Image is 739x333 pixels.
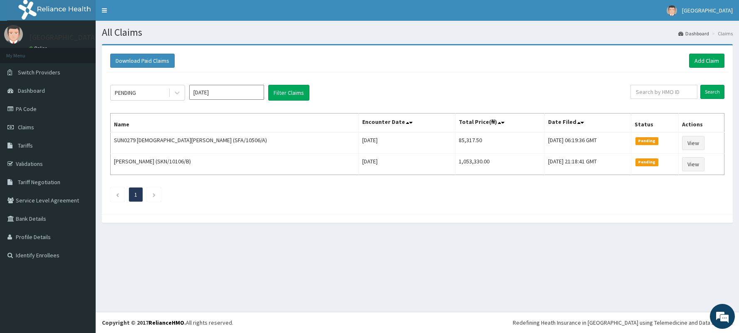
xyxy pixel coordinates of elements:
[682,136,704,150] a: View
[667,5,677,16] img: User Image
[18,142,33,149] span: Tariffs
[18,87,45,94] span: Dashboard
[455,132,544,154] td: 85,317.50
[358,132,455,154] td: [DATE]
[18,69,60,76] span: Switch Providers
[455,154,544,175] td: 1,053,330.00
[96,312,739,333] footer: All rights reserved.
[710,30,733,37] li: Claims
[635,137,658,145] span: Pending
[102,27,733,38] h1: All Claims
[189,85,264,100] input: Select Month and Year
[268,85,309,101] button: Filter Claims
[18,123,34,131] span: Claims
[111,113,359,133] th: Name
[700,85,724,99] input: Search
[4,25,23,44] img: User Image
[102,319,186,326] strong: Copyright © 2017 .
[635,158,658,166] span: Pending
[111,154,359,175] td: [PERSON_NAME] (SKN/10106/B)
[358,154,455,175] td: [DATE]
[631,113,678,133] th: Status
[134,191,137,198] a: Page 1 is your current page
[682,7,733,14] span: [GEOGRAPHIC_DATA]
[29,45,49,51] a: Online
[678,113,724,133] th: Actions
[545,132,631,154] td: [DATE] 06:19:36 GMT
[455,113,544,133] th: Total Price(₦)
[152,191,156,198] a: Next page
[18,178,60,186] span: Tariff Negotiation
[358,113,455,133] th: Encounter Date
[116,191,119,198] a: Previous page
[678,30,709,37] a: Dashboard
[682,157,704,171] a: View
[630,85,697,99] input: Search by HMO ID
[689,54,724,68] a: Add Claim
[115,89,136,97] div: PENDING
[545,113,631,133] th: Date Filed
[111,132,359,154] td: SUN0279 [DEMOGRAPHIC_DATA][PERSON_NAME] (SFA/10506/A)
[148,319,184,326] a: RelianceHMO
[513,318,733,327] div: Redefining Heath Insurance in [GEOGRAPHIC_DATA] using Telemedicine and Data Science!
[110,54,175,68] button: Download Paid Claims
[29,34,98,41] p: [GEOGRAPHIC_DATA]
[545,154,631,175] td: [DATE] 21:18:41 GMT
